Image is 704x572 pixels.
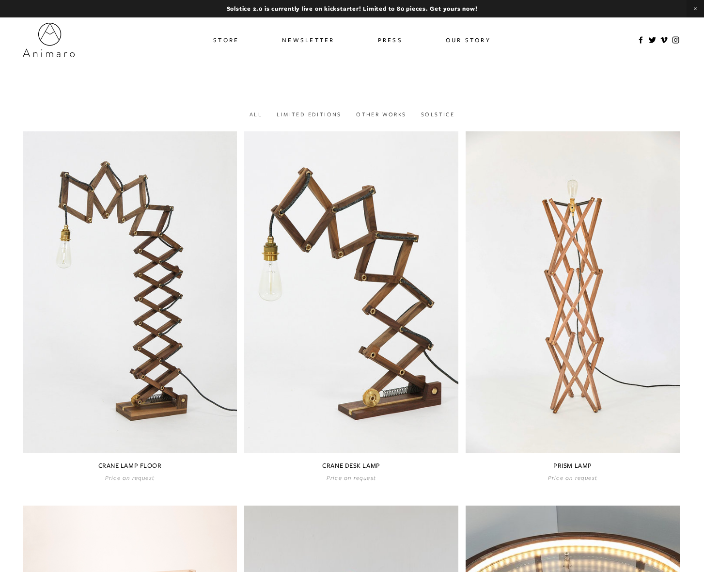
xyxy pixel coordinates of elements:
[446,33,491,47] a: Our Story
[421,111,454,118] a: Solstice
[378,33,403,47] a: Press
[277,111,341,118] a: Limited Editions
[356,111,406,118] a: Other works
[23,23,75,57] img: Animaro
[213,33,239,47] a: Store
[282,33,335,47] a: Newsletter
[250,111,262,118] a: All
